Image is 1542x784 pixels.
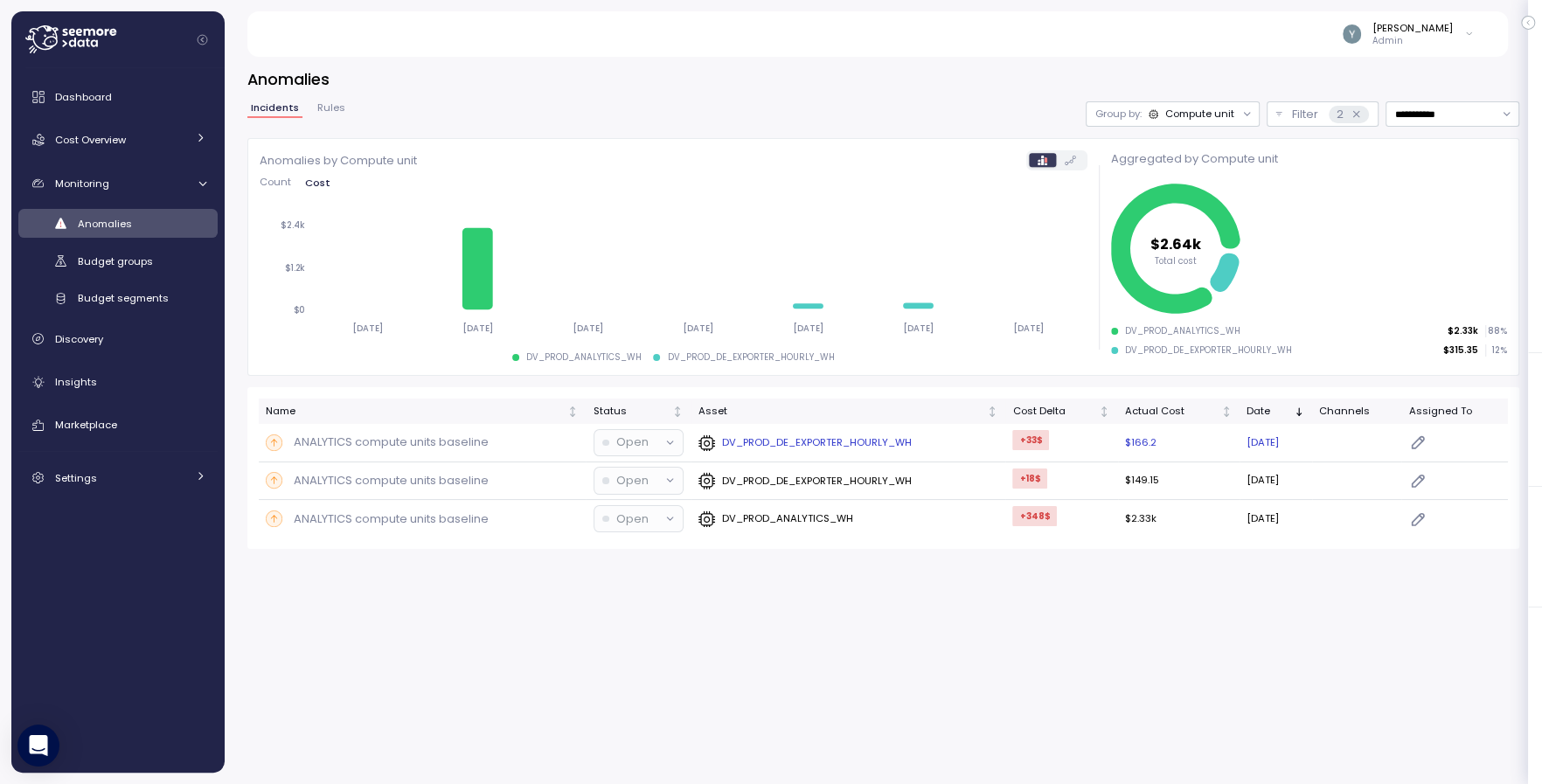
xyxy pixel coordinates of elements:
button: Open [594,506,684,531]
tspan: [DATE] [352,323,383,334]
div: Sorted descending [1293,406,1305,418]
div: Not sorted [671,406,684,418]
div: +18 $ [1012,468,1047,489]
td: [DATE] [1240,500,1312,538]
p: $2.33k [1447,325,1477,337]
div: +33 $ [1012,430,1049,450]
th: NameNot sorted [259,399,587,424]
div: Not sorted [566,406,579,418]
p: 88 % [1486,325,1507,337]
button: Open [594,430,684,455]
div: Assigned To [1408,404,1500,420]
div: Compute unit [1165,107,1234,121]
th: AssetNot sorted [691,399,1005,424]
p: DV_PROD_DE_EXPORTER_HOURLY_WH [722,435,912,449]
tspan: $1.2k [284,261,305,273]
div: Not sorted [1220,406,1233,418]
span: Settings [55,471,97,485]
tspan: [DATE] [684,323,715,334]
th: Actual CostNot sorted [1118,399,1240,424]
h3: Anomalies [247,68,1519,90]
tspan: [DATE] [463,323,494,334]
span: Marketplace [55,418,117,432]
p: ANALYTICS compute units baseline [294,434,489,451]
button: Open [594,468,684,493]
p: DV_PROD_ANALYTICS_WH [722,511,853,525]
p: ANALYTICS compute units baseline [294,472,489,489]
div: Not sorted [1098,406,1110,418]
a: Marketplace [18,408,218,443]
div: DV_PROD_ANALYTICS_WH [526,351,642,364]
div: Date [1247,404,1290,420]
div: Channels [1319,404,1394,420]
div: Not sorted [986,406,998,418]
img: ACg8ocKvqwnLMA34EL5-0z6HW-15kcrLxT5Mmx2M21tMPLYJnykyAQ=s96-c [1343,24,1361,43]
button: Collapse navigation [191,33,213,46]
span: Anomalies [78,217,132,231]
a: Settings [18,461,218,496]
a: Discovery [18,322,218,357]
tspan: $0 [293,304,305,316]
tspan: [DATE] [906,323,936,334]
p: Filter [1291,106,1317,123]
tspan: [DATE] [795,323,825,334]
span: Discovery [55,332,103,346]
div: Status [594,404,670,420]
div: DV_PROD_DE_EXPORTER_HOURLY_WH [668,351,835,364]
div: Open Intercom Messenger [17,725,59,767]
button: Filter2 [1267,101,1379,127]
tspan: [DATE] [1016,323,1046,334]
p: $315.35 [1442,344,1477,357]
p: Admin [1372,35,1453,47]
td: [DATE] [1240,462,1312,501]
a: Budget groups [18,246,218,275]
div: Asset [698,404,984,420]
tspan: [DATE] [573,323,604,334]
tspan: $2.4k [280,219,305,231]
span: Monitoring [55,177,109,191]
p: Open [616,510,649,528]
th: Cost DeltaNot sorted [1005,399,1117,424]
p: Group by: [1094,107,1141,121]
th: StatusNot sorted [586,399,691,424]
tspan: Total cost [1155,256,1197,267]
a: Anomalies [18,209,218,238]
a: Budget segments [18,284,218,313]
p: 12 % [1486,344,1507,357]
p: DV_PROD_DE_EXPORTER_HOURLY_WH [722,474,912,488]
span: Dashboard [55,90,112,104]
div: Name [266,404,565,420]
a: Cost Overview [18,122,218,157]
span: Budget segments [78,291,169,305]
td: $166.2 [1118,424,1240,462]
a: Insights [18,364,218,399]
div: DV_PROD_DE_EXPORTER_HOURLY_WH [1125,344,1292,357]
span: Cost Overview [55,133,126,147]
span: Rules [317,103,345,113]
span: Incidents [251,103,299,113]
span: Cost [305,178,330,188]
div: Actual Cost [1125,404,1218,420]
p: Open [616,434,649,451]
td: $149.15 [1118,462,1240,501]
div: +348 $ [1012,506,1057,526]
span: Budget groups [78,254,153,268]
th: DateSorted descending [1240,399,1312,424]
p: 2 [1337,106,1344,123]
div: [PERSON_NAME] [1372,21,1453,35]
span: Insights [55,375,97,389]
td: [DATE] [1240,424,1312,462]
p: Anomalies by Compute unit [260,152,417,170]
p: Open [616,472,649,489]
td: $2.33k [1118,500,1240,538]
tspan: $2.64k [1150,233,1201,253]
a: Dashboard [18,80,218,114]
p: ANALYTICS compute units baseline [294,510,489,528]
span: Count [260,177,291,187]
p: Aggregated by Compute unit [1111,150,1507,168]
div: DV_PROD_ANALYTICS_WH [1125,325,1240,337]
div: Cost Delta [1012,404,1095,420]
a: Monitoring [18,166,218,201]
